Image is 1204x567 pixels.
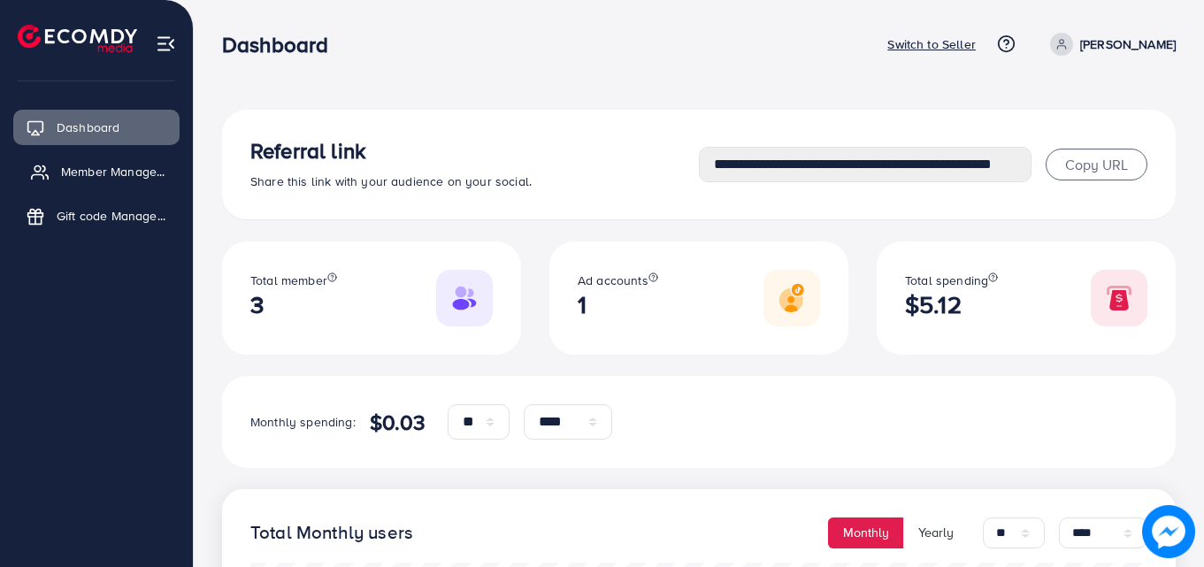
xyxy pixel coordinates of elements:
[1065,155,1128,174] span: Copy URL
[1142,505,1195,558] img: image
[905,290,998,319] h2: $5.12
[250,290,337,319] h2: 3
[578,290,658,319] h2: 1
[763,270,820,326] img: Responsive image
[250,411,356,433] p: Monthly spending:
[1046,149,1147,180] button: Copy URL
[57,119,119,136] span: Dashboard
[903,517,969,548] button: Yearly
[222,32,342,57] h3: Dashboard
[250,272,327,289] span: Total member
[13,110,180,145] a: Dashboard
[370,410,426,435] h4: $0.03
[250,172,532,190] span: Share this link with your audience on your social.
[436,270,493,326] img: Responsive image
[57,207,166,225] span: Gift code Management
[61,163,171,180] span: Member Management
[156,34,176,54] img: menu
[887,34,976,55] p: Switch to Seller
[13,198,180,234] a: Gift code Management
[18,25,137,52] img: logo
[905,272,988,289] span: Total spending
[13,154,180,189] a: Member Management
[1091,270,1147,326] img: Responsive image
[250,522,413,544] h4: Total Monthly users
[250,138,699,164] h3: Referral link
[828,517,904,548] button: Monthly
[1043,33,1176,56] a: [PERSON_NAME]
[578,272,648,289] span: Ad accounts
[1080,34,1176,55] p: [PERSON_NAME]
